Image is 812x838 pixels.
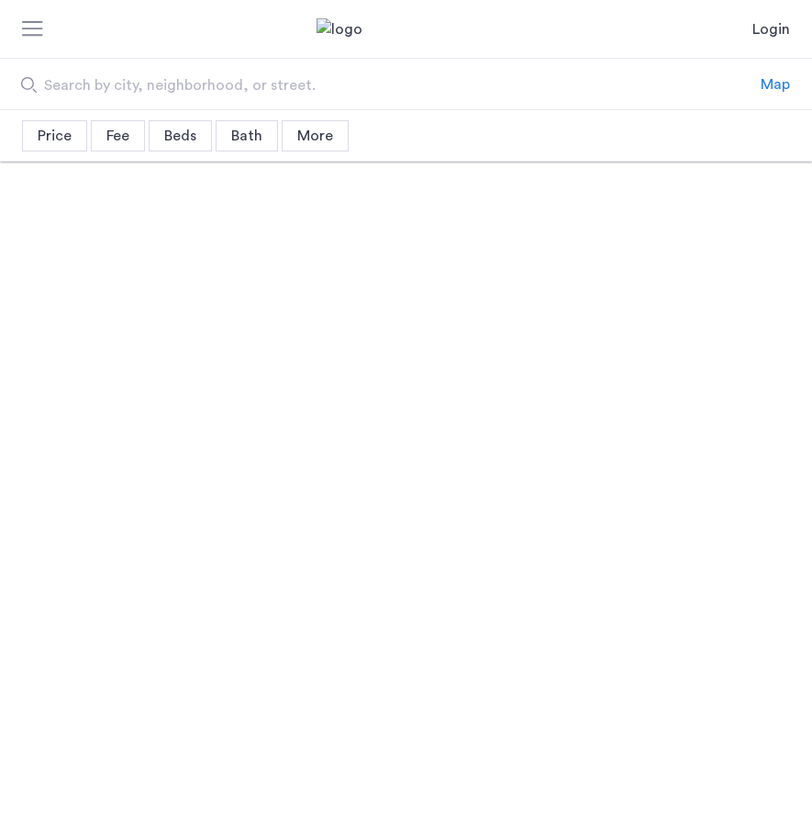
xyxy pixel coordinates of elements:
div: Price [22,120,87,151]
div: Beds [149,120,212,151]
div: Map [761,73,790,95]
img: logo [317,18,496,40]
a: Login [752,18,790,40]
div: More [282,120,349,151]
span: Fee [106,128,129,143]
span: Search by city, neighborhood, or street. [44,74,652,96]
div: Bath [216,120,278,151]
a: Cazamio Logo [317,18,496,40]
